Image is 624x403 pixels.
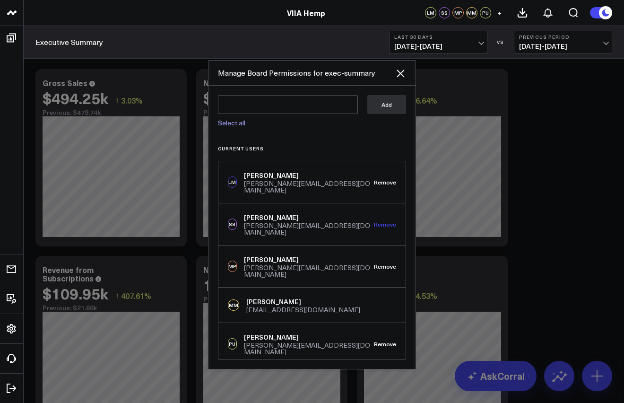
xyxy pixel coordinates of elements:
[374,179,396,185] button: Remove
[394,34,482,40] b: Last 30 Days
[244,264,374,278] div: [PERSON_NAME][EMAIL_ADDRESS][DOMAIN_NAME]
[228,299,239,311] div: MM
[452,7,464,18] div: MP
[246,307,360,313] div: [EMAIL_ADDRESS][DOMAIN_NAME]
[497,9,502,16] span: +
[389,31,487,53] button: Last 30 Days[DATE]-[DATE]
[228,219,237,230] div: SS
[395,68,406,79] button: Close
[287,8,325,18] a: VIIA Hemp
[244,180,374,193] div: [PERSON_NAME][EMAIL_ADDRESS][DOMAIN_NAME]
[480,7,491,18] div: PU
[244,333,374,342] div: [PERSON_NAME]
[514,31,612,53] button: Previous Period[DATE]-[DATE]
[494,7,505,18] button: +
[519,43,607,50] span: [DATE] - [DATE]
[394,43,482,50] span: [DATE] - [DATE]
[492,39,509,45] div: VS
[228,176,237,188] div: LM
[228,261,237,272] div: MP
[244,213,374,222] div: [PERSON_NAME]
[244,222,374,236] div: [PERSON_NAME][EMAIL_ADDRESS][DOMAIN_NAME]
[244,342,374,355] div: [PERSON_NAME][EMAIL_ADDRESS][DOMAIN_NAME]
[244,171,374,180] div: [PERSON_NAME]
[425,7,436,18] div: LM
[228,338,237,350] div: PU
[244,255,374,264] div: [PERSON_NAME]
[218,68,395,78] div: Manage Board Permissions for exec-summary
[374,221,396,228] button: Remove
[367,95,406,114] button: Add
[35,37,103,47] a: Executive Summary
[218,118,245,127] a: Select all
[246,297,360,307] div: [PERSON_NAME]
[218,146,406,151] h3: Current Users
[519,34,607,40] b: Previous Period
[374,263,396,270] button: Remove
[374,341,396,347] button: Remove
[439,7,450,18] div: SS
[466,7,477,18] div: MM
